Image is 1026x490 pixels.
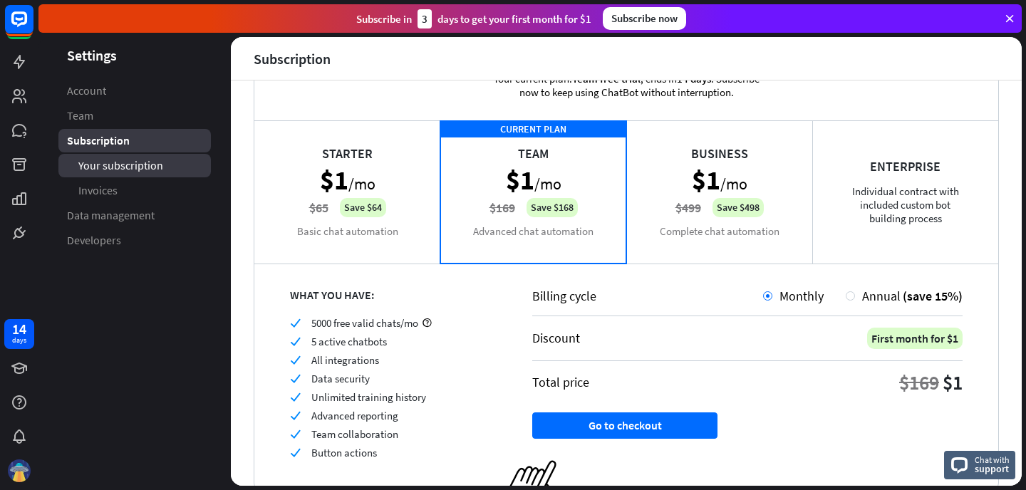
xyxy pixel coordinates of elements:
[311,427,398,441] span: Team collaboration
[603,7,686,30] div: Subscribe now
[532,288,763,304] div: Billing cycle
[311,316,418,330] span: 5000 free valid chats/mo
[311,390,426,404] span: Unlimited training history
[943,370,963,395] div: $1
[12,323,26,335] div: 14
[862,288,901,304] span: Annual
[58,79,211,103] a: Account
[311,353,379,367] span: All integrations
[67,83,106,98] span: Account
[311,446,377,459] span: Button actions
[867,328,963,349] div: First month for $1
[67,233,121,248] span: Developers
[532,412,717,439] button: Go to checkout
[290,429,301,439] i: check
[67,133,130,148] span: Subscription
[4,319,34,349] a: 14 days
[38,46,231,65] header: Settings
[356,9,591,28] div: Subscribe in days to get your first month for $1
[290,447,301,458] i: check
[311,409,398,422] span: Advanced reporting
[903,288,963,304] span: (save 15%)
[254,51,331,67] div: Subscription
[290,373,301,384] i: check
[311,372,370,385] span: Data security
[975,453,1010,466] span: Chat with
[532,374,589,390] div: Total price
[78,183,118,198] span: Invoices
[418,9,432,28] div: 3
[58,204,211,227] a: Data management
[12,335,26,345] div: days
[58,229,211,252] a: Developers
[532,330,580,346] div: Discount
[67,108,93,123] span: Team
[290,410,301,421] i: check
[11,6,54,48] button: Open LiveChat chat widget
[58,179,211,202] a: Invoices
[290,336,301,347] i: check
[290,392,301,402] i: check
[78,158,163,173] span: Your subscription
[58,154,211,177] a: Your subscription
[779,288,824,304] span: Monthly
[311,335,387,348] span: 5 active chatbots
[899,370,939,395] div: $169
[290,288,497,302] div: WHAT YOU HAVE:
[975,462,1010,475] span: support
[290,355,301,365] i: check
[58,104,211,127] a: Team
[473,51,779,120] div: Your current plan: , ends in . Subscribe now to keep using ChatBot without interruption.
[67,208,155,223] span: Data management
[290,318,301,328] i: check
